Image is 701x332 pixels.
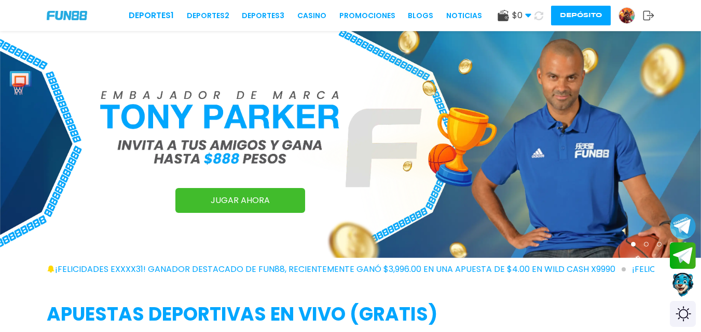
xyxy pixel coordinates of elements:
button: Join telegram channel [670,213,696,240]
span: $ 0 [512,9,531,22]
a: NOTICIAS [446,10,482,21]
a: Promociones [339,10,395,21]
a: BLOGS [408,10,433,21]
h2: APUESTAS DEPORTIVAS EN VIVO (gratis) [47,300,654,328]
button: Join telegram [670,242,696,269]
img: Company Logo [47,11,87,20]
img: Avatar [619,8,635,23]
a: Deportes1 [129,9,174,22]
a: Avatar [618,7,643,24]
a: Deportes3 [242,10,284,21]
span: ¡FELICIDADES exxxx31! GANADOR DESTACADO DE FUN88, RECIENTEMENTE GANÓ $3,996.00 EN UNA APUESTA DE ... [55,263,626,276]
button: Depósito [551,6,611,25]
a: JUGAR AHORA [175,188,305,213]
button: Contact customer service [670,271,696,298]
a: Deportes2 [187,10,229,21]
a: CASINO [297,10,326,21]
div: Switch theme [670,301,696,327]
